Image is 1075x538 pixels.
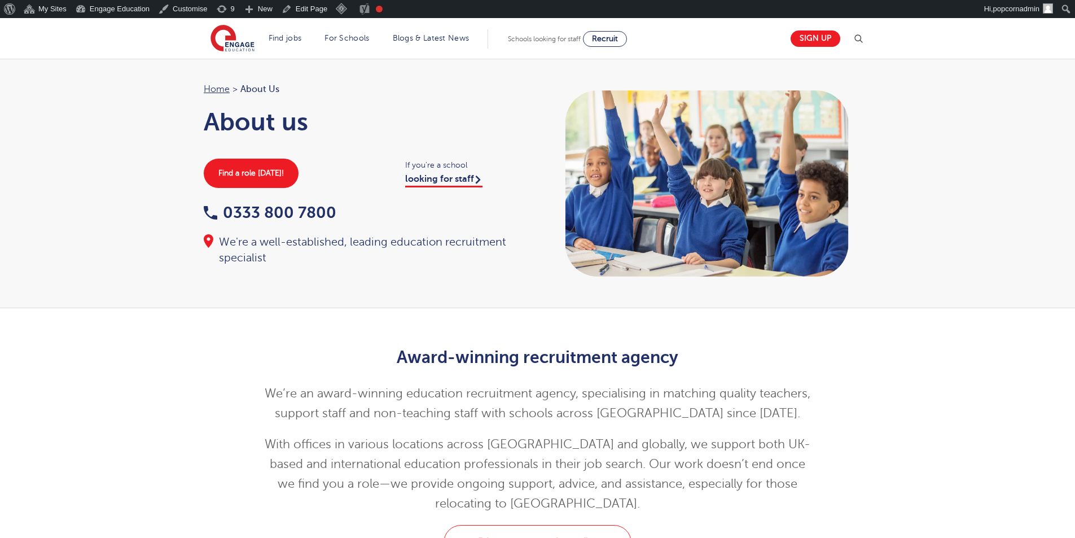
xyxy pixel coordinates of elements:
div: We're a well-established, leading education recruitment specialist [204,234,526,266]
a: Recruit [583,31,627,47]
a: Find a role [DATE]! [204,159,299,188]
span: popcornadmin [993,5,1039,13]
a: Blogs & Latest News [393,34,470,42]
p: We’re an award-winning education recruitment agency, specialising in matching quality teachers, s... [261,384,814,423]
p: With offices in various locations across [GEOGRAPHIC_DATA] and globally, we support both UK-based... [261,435,814,514]
a: Find jobs [269,34,302,42]
a: For Schools [324,34,369,42]
a: Home [204,84,230,94]
span: Recruit [592,34,618,43]
nav: breadcrumb [204,82,526,97]
span: > [232,84,238,94]
span: If you're a school [405,159,526,172]
span: About Us [240,82,279,97]
h2: Award-winning recruitment agency [261,348,814,367]
img: Engage Education [210,25,255,53]
div: Focus keyphrase not set [376,6,383,12]
a: looking for staff [405,174,482,187]
h1: About us [204,108,526,136]
span: Schools looking for staff [508,35,581,43]
a: Sign up [791,30,840,47]
a: 0333 800 7800 [204,204,336,221]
